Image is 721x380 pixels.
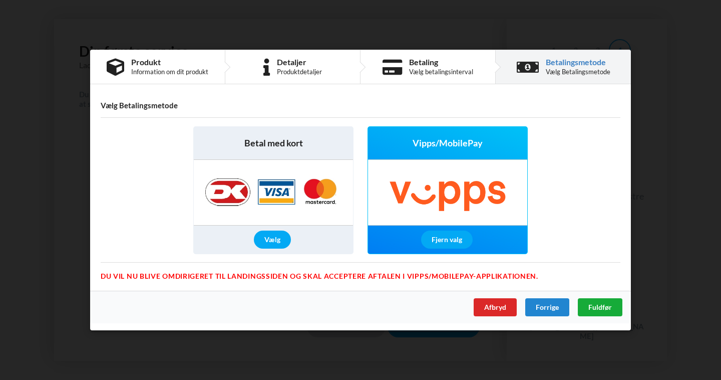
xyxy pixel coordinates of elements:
[409,68,473,76] div: Vælg betalingsinterval
[131,58,208,66] div: Produkt
[101,101,620,110] h4: Vælg Betalingsmetode
[254,231,291,249] div: Vælg
[244,137,303,149] span: Betal med kort
[546,68,610,76] div: Vælg Betalingsmetode
[546,58,610,66] div: Betalingsmetode
[588,303,612,311] span: Fuldfør
[474,298,517,316] div: Afbryd
[195,160,352,225] img: Nets
[413,137,483,149] span: Vipps/MobilePay
[368,160,527,225] img: Vipps/MobilePay
[277,68,322,76] div: Produktdetaljer
[131,68,208,76] div: Information om dit produkt
[525,298,569,316] div: Forrige
[277,58,322,66] div: Detaljer
[409,58,473,66] div: Betaling
[421,231,473,249] div: Fjern valg
[101,262,620,273] div: Du vil nu blive omdirigeret til landingssiden og skal acceptere aftalen i Vipps/MobilePay-applika...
